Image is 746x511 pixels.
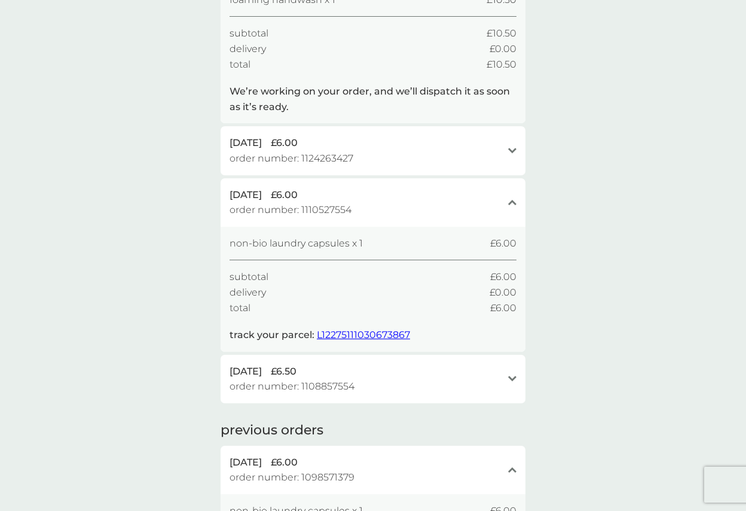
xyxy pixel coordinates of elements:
span: order number: 1098571379 [230,470,354,485]
span: total [230,300,250,316]
h2: previous orders [221,421,323,440]
span: total [230,57,250,72]
span: £0.00 [490,285,516,300]
span: £6.00 [271,187,298,203]
span: £6.00 [271,135,298,151]
p: track your parcel: [230,327,410,343]
span: order number: 1124263427 [230,151,353,166]
span: non-bio laundry capsules x 1 [230,236,363,251]
span: £10.50 [487,57,516,72]
span: [DATE] [230,455,262,470]
span: [DATE] [230,364,262,379]
span: delivery [230,285,266,300]
span: £6.50 [271,364,296,379]
span: £0.00 [490,41,516,57]
span: subtotal [230,269,268,285]
span: £6.00 [490,236,516,251]
span: £6.00 [490,300,516,316]
span: £6.00 [490,269,516,285]
span: [DATE] [230,135,262,151]
span: subtotal [230,26,268,41]
span: delivery [230,41,266,57]
span: £6.00 [271,455,298,470]
span: order number: 1108857554 [230,379,354,394]
a: L12275111030673867 [317,329,410,340]
p: We’re working on your order, and we’ll dispatch it as soon as it’s ready. [230,84,516,114]
span: order number: 1110527554 [230,202,351,218]
span: £10.50 [487,26,516,41]
span: [DATE] [230,187,262,203]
